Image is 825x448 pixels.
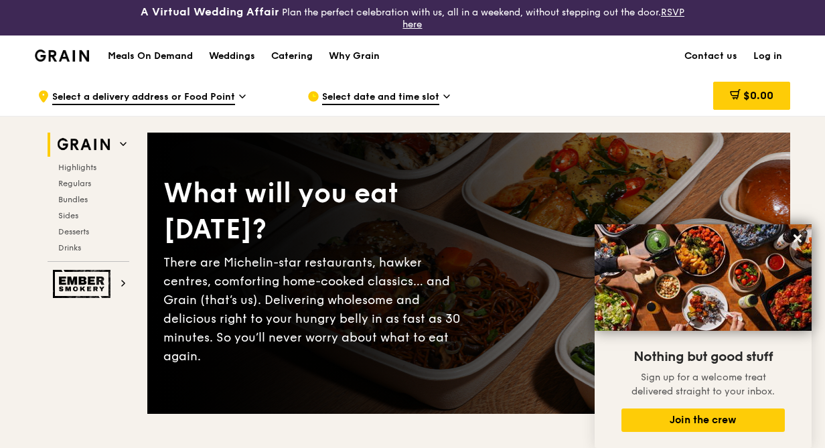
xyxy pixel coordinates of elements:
[621,408,785,432] button: Join the crew
[209,36,255,76] div: Weddings
[53,133,115,157] img: Grain web logo
[263,36,321,76] a: Catering
[53,270,115,298] img: Ember Smokery web logo
[58,227,89,236] span: Desserts
[163,253,469,366] div: There are Michelin-star restaurants, hawker centres, comforting home-cooked classics… and Grain (...
[58,211,78,220] span: Sides
[321,36,388,76] a: Why Grain
[58,195,88,204] span: Bundles
[58,163,96,172] span: Highlights
[631,372,775,397] span: Sign up for a welcome treat delivered straight to your inbox.
[322,90,439,105] span: Select date and time slot
[745,36,790,76] a: Log in
[35,35,89,75] a: GrainGrain
[52,90,235,105] span: Select a delivery address or Food Point
[676,36,745,76] a: Contact us
[137,5,687,30] div: Plan the perfect celebration with us, all in a weekend, without stepping out the door.
[329,36,380,76] div: Why Grain
[163,175,469,248] div: What will you eat [DATE]?
[35,50,89,62] img: Grain
[58,179,91,188] span: Regulars
[743,89,773,102] span: $0.00
[201,36,263,76] a: Weddings
[58,243,81,252] span: Drinks
[402,7,684,30] a: RSVP here
[787,228,808,249] button: Close
[271,36,313,76] div: Catering
[108,50,193,63] h1: Meals On Demand
[141,5,279,19] h3: A Virtual Wedding Affair
[633,349,773,365] span: Nothing but good stuff
[595,224,812,331] img: DSC07876-Edit02-Large.jpeg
